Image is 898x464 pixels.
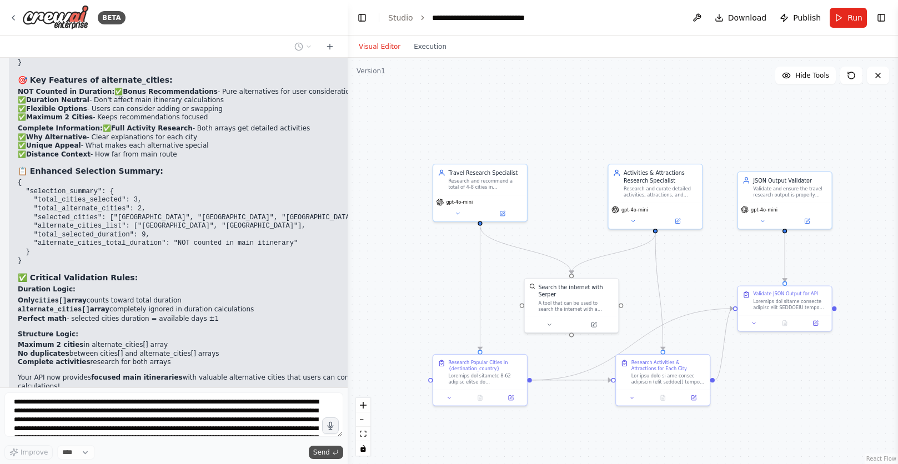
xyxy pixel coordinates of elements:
[529,283,535,289] img: SerperDevTool
[737,172,832,230] div: JSON Output ValidatorValidate and ensure the travel research output is properly formatted as vali...
[356,441,370,456] button: toggle interactivity
[532,305,733,384] g: Edge from a759d69e-497b-4b86-8e6d-eacef5cb9cd2 to 9e9384e3-fbd7-4fc3-83e1-d6b957cd3c2c
[18,350,69,357] strong: No duplicates
[449,178,523,190] div: Research and recommend a total of 4-8 cities in {destination_country} for travelers arriving at {...
[388,13,413,22] a: Studio
[775,8,825,28] button: Publish
[18,358,526,367] li: research for both arrays
[624,169,698,184] div: Activities & Attractions Research Specialist
[18,285,76,293] strong: Duration Logic:
[26,133,87,141] strong: Why Alternative
[621,206,648,213] span: gpt-4o-mini
[476,226,575,274] g: Edge from a73b08e5-166b-4cae-8c5f-c47c87b32982 to 9d6c8444-5db7-45a3-9f8f-238bf114f28f
[98,11,126,24] div: BETA
[18,305,109,313] strong: array
[481,209,524,218] button: Open in side panel
[18,341,84,349] strong: Maximum 2 cities
[313,448,330,457] span: Send
[18,296,87,304] strong: Only array
[786,216,829,225] button: Open in side panel
[538,300,614,312] div: A tool that can be used to search the internet with a search_query. Supports different search typ...
[433,164,528,222] div: Travel Research SpecialistResearch and recommend a total of 4-8 cities in {destination_country} f...
[352,40,407,53] button: Visual Editor
[35,297,67,305] code: cities[]
[356,427,370,441] button: fit view
[781,233,789,281] g: Edge from ab03625a-b57d-45e6-8de0-118c3bf38bfd to 9e9384e3-fbd7-4fc3-83e1-d6b957cd3c2c
[356,412,370,427] button: zoom out
[26,96,89,104] strong: Duration Neutral
[18,374,526,391] p: Your API now provides with valuable alternative cities that users can consider without affecting ...
[498,393,524,402] button: Open in side panel
[123,88,218,95] strong: Bonus Recommendations
[407,40,453,53] button: Execution
[18,306,90,314] code: alternate_cities[]
[753,291,818,297] div: Validate JSON Output for API
[524,278,619,333] div: SerperDevToolSearch the internet with SerperA tool that can be used to search the internet with a...
[357,67,385,75] div: Version 1
[715,305,733,384] g: Edge from 47888d16-fc56-4cbc-a41f-a49733260c8c to 9e9384e3-fbd7-4fc3-83e1-d6b957cd3c2c
[710,8,771,28] button: Download
[18,124,103,132] strong: Complete Information:
[18,167,163,175] strong: 📋 Enhanced Selection Summary:
[538,283,614,298] div: Search the internet with Serper
[793,12,821,23] span: Publish
[753,186,827,198] div: Validate and ensure the travel research output is properly formatted as valid JSON with all requi...
[18,179,366,264] code: { "selection_summary": { "total_cities_selected": 3, "total_alternate_cities": 2, "selected_citie...
[615,354,710,406] div: Research Activities & Attractions for Each CityLor ipsu dolo si ame consec adipiscin (elit seddoe...
[775,67,836,84] button: Hide Tools
[608,164,703,230] div: Activities & Attractions Research SpecialistResearch and curate detailed activities, attractions,...
[446,199,473,205] span: gpt-4o-mini
[464,393,496,402] button: No output available
[737,285,832,331] div: Validate JSON Output for APILoremips dol sitame consecte adipisc elit SEDDOEIU tempo incididu utl...
[769,319,801,327] button: No output available
[309,446,343,459] button: Send
[21,448,48,457] span: Improve
[866,456,896,462] a: React Flow attribution
[631,373,705,385] div: Lor ipsu dolo si ame consec adipiscin (elit seddoe[] tempo inc utlaboree_dolore[] magna), aliquae...
[656,216,699,225] button: Open in side panel
[647,393,679,402] button: No output available
[18,296,526,306] li: counts toward total duration
[111,124,193,132] strong: Full Activity Research
[568,233,659,274] g: Edge from 8fa6b431-7a5c-4f04-97a5-4921e43b0df8 to 9d6c8444-5db7-45a3-9f8f-238bf114f28f
[18,124,526,159] p: ✅ - Both arrays get detailed activities ✅ - Clear explanations for each city ✅ - What makes each ...
[22,5,89,30] img: Logo
[532,376,611,384] g: Edge from a759d69e-497b-4b86-8e6d-eacef5cb9cd2 to 47888d16-fc56-4cbc-a41f-a49733260c8c
[18,350,526,359] li: between cities[] and alternate_cities[] arrays
[433,354,528,406] div: Research Popular Cities in {destination_country}Loremips dol sitametc 8-62 adipisc elitse do {eiu...
[18,273,138,282] strong: ✅ Critical Validation Rules:
[728,12,767,23] span: Download
[18,330,78,338] strong: Structure Logic:
[26,105,87,113] strong: Flexible Options
[753,299,827,311] div: Loremips dol sitame consecte adipisc elit SEDDOEIU tempo incididu utl etdolo mag aliqua en admini...
[631,359,705,371] div: Research Activities & Attractions for Each City
[847,12,862,23] span: Run
[26,142,81,149] strong: Unique Appeal
[290,40,317,53] button: Switch to previous chat
[18,75,173,84] strong: 🎯 Key Features of alternate_cities:
[802,319,829,327] button: Open in side panel
[18,88,526,122] p: ✅ - Pure alternatives for user consideration ✅ - Don't affect main itinerary calculations ✅ - Use...
[830,8,867,28] button: Run
[874,10,889,26] button: Show right sidebar
[18,341,526,350] li: in alternate_cities[] array
[751,206,777,213] span: gpt-4o-mini
[753,176,827,184] div: JSON Output Validator
[354,10,370,26] button: Hide left sidebar
[26,113,93,121] strong: Maximum 2 Cities
[4,445,53,460] button: Improve
[26,150,91,158] strong: Distance Context
[449,169,523,177] div: Travel Research Specialist
[356,398,370,412] button: zoom in
[449,373,523,385] div: Loremips dol sitametc 8-62 adipisc elitse do {eiusmodtemp_incidid} utl etdolorem aliquaen ad {min...
[18,88,114,95] strong: NOT Counted in Duration:
[624,186,698,198] div: Research and curate detailed activities, attractions, and experiences for each city in the travel...
[651,233,666,350] g: Edge from 8fa6b431-7a5c-4f04-97a5-4921e43b0df8 to 47888d16-fc56-4cbc-a41f-a49733260c8c
[321,40,339,53] button: Start a new chat
[18,305,526,315] li: completely ignored in duration calculations
[18,315,526,324] li: - selected cities duration = available days ±1
[18,358,91,366] strong: Complete activities
[795,71,829,80] span: Hide Tools
[680,393,706,402] button: Open in side panel
[572,320,615,329] button: Open in side panel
